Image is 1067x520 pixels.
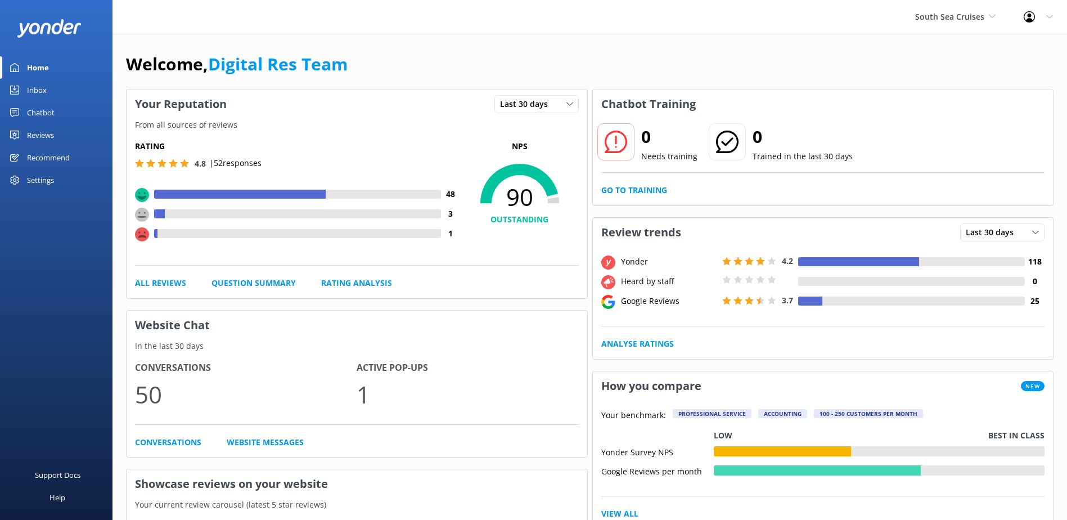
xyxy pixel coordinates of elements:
h5: Rating [135,140,461,153]
h3: Your Reputation [127,89,235,119]
span: Last 30 days [966,226,1020,239]
h3: Chatbot Training [593,89,704,119]
a: Question Summary [211,277,296,289]
a: Go to Training [601,184,667,196]
h4: Active Pop-ups [357,361,578,375]
div: 100 - 250 customers per month [814,409,923,418]
div: Inbox [27,79,47,101]
p: 1 [357,375,578,413]
h1: Welcome, [126,51,348,78]
h3: Website Chat [127,311,587,340]
p: Your benchmark: [601,409,666,423]
a: Rating Analysis [321,277,392,289]
h4: Conversations [135,361,357,375]
div: Reviews [27,124,54,146]
p: Your current review carousel (latest 5 star reviews) [127,499,587,511]
a: Digital Res Team [208,52,348,75]
a: Website Messages [227,436,304,449]
div: Recommend [27,146,70,169]
img: yonder-white-logo.png [17,19,82,38]
div: Yonder [618,255,719,268]
span: South Sea Cruises [915,11,984,22]
h2: 0 [641,123,697,150]
h4: 0 [1025,275,1045,288]
div: Help [49,486,65,509]
span: 4.2 [782,255,793,266]
div: Google Reviews per month [601,465,714,476]
p: Best in class [988,429,1045,442]
h3: How you compare [593,371,710,401]
h4: OUTSTANDING [461,213,579,226]
a: All Reviews [135,277,186,289]
h4: 25 [1025,295,1045,307]
p: From all sources of reviews [127,119,587,131]
div: Yonder Survey NPS [601,446,714,456]
span: New [1021,381,1045,391]
p: Trained in the last 30 days [753,150,853,163]
span: 3.7 [782,295,793,306]
div: Settings [27,169,54,191]
h3: Showcase reviews on your website [127,469,587,499]
h3: Review trends [593,218,690,247]
span: 4.8 [195,158,206,169]
a: Analyse Ratings [601,338,674,350]
h4: 118 [1025,255,1045,268]
p: 50 [135,375,357,413]
p: | 52 responses [209,157,262,169]
div: Home [27,56,49,79]
span: Last 30 days [500,98,555,110]
a: Conversations [135,436,201,449]
h4: 1 [441,227,461,240]
div: Google Reviews [618,295,719,307]
p: In the last 30 days [127,340,587,352]
p: NPS [461,140,579,153]
h4: 3 [441,208,461,220]
h4: 48 [441,188,461,200]
div: Chatbot [27,101,55,124]
a: View All [601,508,638,520]
span: 90 [461,183,579,211]
h2: 0 [753,123,853,150]
div: Professional Service [673,409,751,418]
p: Low [714,429,732,442]
div: Accounting [758,409,807,418]
p: Needs training [641,150,697,163]
div: Support Docs [35,464,80,486]
div: Heard by staff [618,275,719,288]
